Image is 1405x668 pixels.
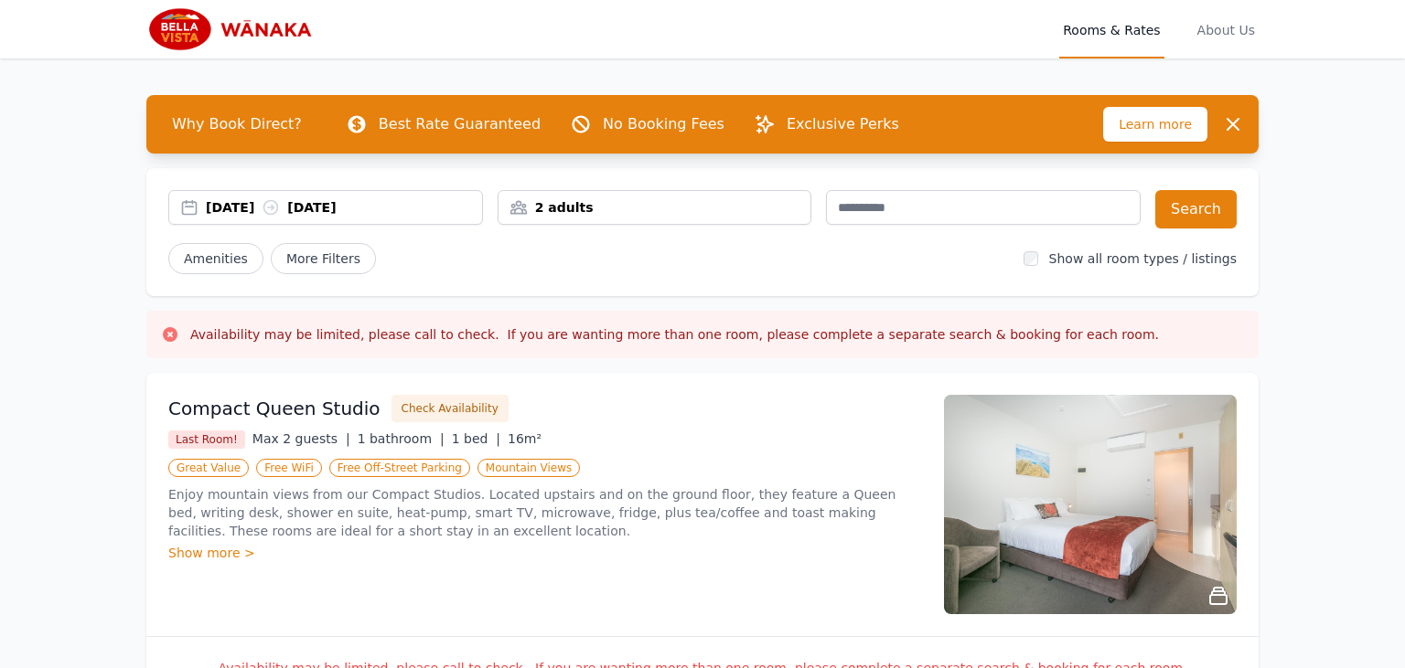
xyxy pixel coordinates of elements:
label: Show all room types / listings [1049,251,1237,266]
p: No Booking Fees [603,113,724,135]
span: Free Off-Street Parking [329,459,470,477]
span: 16m² [508,431,542,446]
span: More Filters [271,243,376,274]
span: 1 bathroom | [358,431,445,446]
div: 2 adults [499,198,811,217]
img: Bella Vista Wanaka [146,7,322,51]
div: Show more > [168,544,922,562]
button: Search [1155,190,1237,228]
span: Max 2 guests | [252,431,350,446]
span: 1 bed | [452,431,500,446]
p: Best Rate Guaranteed [379,113,541,135]
p: Exclusive Perks [787,113,899,135]
span: Free WiFi [256,459,322,477]
div: [DATE] [DATE] [206,198,482,217]
span: Mountain Views [477,459,580,477]
span: Great Value [168,459,249,477]
button: Amenities [168,243,263,274]
h3: Availability may be limited, please call to check. If you are wanting more than one room, please ... [190,325,1159,344]
button: Check Availability [391,395,509,422]
span: Learn more [1103,107,1207,142]
span: Last Room! [168,430,245,449]
p: Enjoy mountain views from our Compact Studios. Located upstairs and on the ground floor, they fea... [168,485,922,540]
span: Why Book Direct? [157,106,316,143]
h3: Compact Queen Studio [168,396,381,421]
